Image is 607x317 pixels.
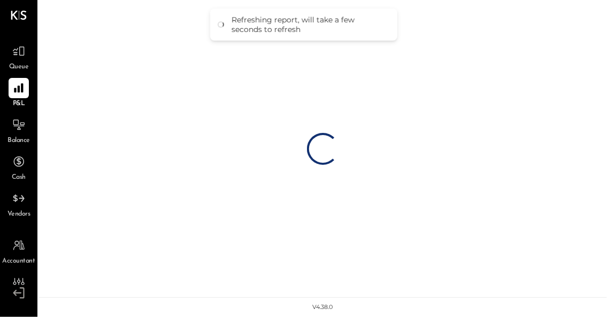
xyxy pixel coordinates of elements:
span: Accountant [3,257,35,266]
span: Vendors [7,210,30,219]
span: Cash [12,173,26,183]
a: Balance [1,115,37,146]
a: Cash [1,152,37,183]
a: Queue [1,41,37,72]
div: v 4.38.0 [313,303,333,312]
span: P&L [13,99,25,109]
div: Refreshing report, will take a few seconds to refresh [232,15,387,34]
a: Vendors [1,188,37,219]
a: P&L [1,78,37,109]
span: Balance [7,136,30,146]
a: Accountant [1,235,37,266]
span: Queue [9,62,29,72]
